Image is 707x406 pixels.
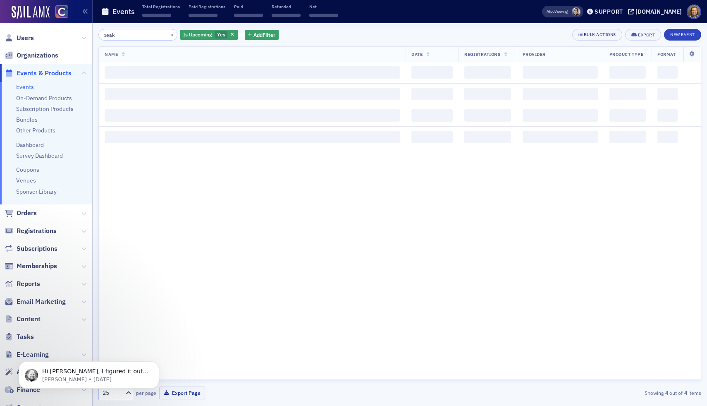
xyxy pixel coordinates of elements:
a: Registrations [5,226,57,235]
a: Content [5,315,41,324]
span: ‌ [411,88,453,100]
strong: 4 [683,389,688,396]
span: Name [105,51,118,57]
p: Refunded [272,4,301,10]
span: Registrations [464,51,500,57]
span: Viewing [547,9,568,14]
a: Events [16,83,34,91]
span: ‌ [234,14,263,17]
button: Bulk Actions [572,29,622,41]
span: ‌ [657,66,678,79]
div: Bulk Actions [584,32,616,37]
span: ‌ [657,88,678,100]
a: Orders [5,209,37,218]
span: ‌ [464,109,511,122]
span: ‌ [105,131,400,143]
a: Finance [5,385,40,394]
a: On-Demand Products [16,94,72,102]
span: Subscriptions [17,244,57,253]
span: Registrations [17,226,57,235]
a: Bundles [16,116,38,123]
span: ‌ [105,66,400,79]
span: ‌ [272,14,301,17]
a: Subscription Products [16,105,74,113]
span: Is Upcoming [183,31,212,38]
a: Coupons [16,166,39,173]
span: ‌ [464,131,511,143]
span: Profile [687,5,701,19]
span: Provider [523,51,546,57]
a: Dashboard [16,141,44,149]
span: ‌ [609,88,646,100]
button: [DOMAIN_NAME] [628,9,685,14]
div: Support [595,8,623,15]
span: ‌ [609,131,646,143]
h1: Events [112,7,135,17]
span: ‌ [609,109,646,122]
a: Sponsor Library [16,188,57,195]
span: Email Marketing [17,297,66,306]
span: ‌ [411,131,453,143]
a: Reports [5,279,40,288]
button: Export [625,29,661,41]
span: ‌ [464,88,511,100]
span: ‌ [142,14,171,17]
button: Export Page [159,387,205,399]
div: [DOMAIN_NAME] [635,8,682,15]
button: New Event [664,29,701,41]
button: AddFilter [245,30,279,40]
p: Net [309,4,338,10]
div: Showing out of items [506,389,701,396]
span: ‌ [105,88,400,100]
span: Organizations [17,51,58,60]
span: Content [17,315,41,324]
a: Survey Dashboard [16,152,63,159]
span: ‌ [523,109,598,122]
span: Pamela Galey-Coleman [572,7,580,16]
p: Paid Registrations [189,4,225,10]
span: Events & Products [17,69,72,78]
span: ‌ [523,131,598,143]
span: ‌ [657,131,678,143]
span: Reports [17,279,40,288]
a: Email Marketing [5,297,66,306]
a: New Event [664,30,701,38]
a: Tasks [5,332,34,341]
span: Add Filter [253,31,275,38]
span: Memberships [17,262,57,271]
span: ‌ [464,66,511,79]
p: Total Registrations [142,4,180,10]
span: ‌ [411,109,453,122]
a: Automations [5,368,55,377]
span: Product Type [609,51,643,57]
span: Yes [217,31,225,38]
div: Export [638,33,655,37]
span: Format [657,51,676,57]
a: Users [5,34,34,43]
iframe: Intercom notifications message [6,344,172,402]
a: View Homepage [50,5,68,19]
span: Orders [17,209,37,218]
span: Users [17,34,34,43]
a: Venues [16,177,36,184]
p: Paid [234,4,263,10]
a: Organizations [5,51,58,60]
a: E-Learning [5,350,49,359]
span: Tasks [17,332,34,341]
span: ‌ [309,14,338,17]
img: SailAMX [55,5,68,18]
span: ‌ [411,66,453,79]
input: Search… [98,29,177,41]
span: ‌ [189,14,217,17]
span: ‌ [523,66,598,79]
span: ‌ [657,109,678,122]
img: SailAMX [12,6,50,19]
a: Other Products [16,127,55,134]
span: Date [411,51,423,57]
button: × [169,31,176,38]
